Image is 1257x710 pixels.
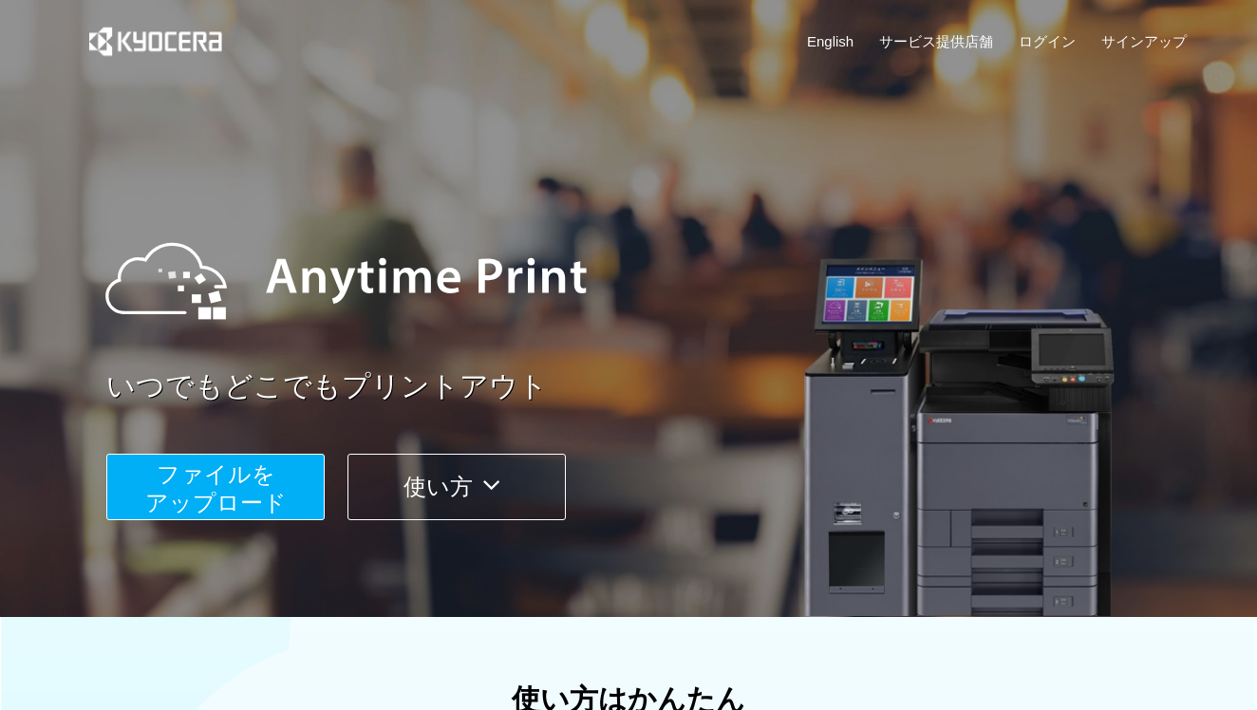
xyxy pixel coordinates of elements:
button: 使い方 [347,454,566,520]
button: ファイルを​​アップロード [106,454,325,520]
a: サインアップ [1101,31,1187,51]
span: ファイルを ​​アップロード [145,461,287,515]
a: English [807,31,854,51]
a: サービス提供店舗 [879,31,993,51]
a: ログイン [1019,31,1076,51]
a: いつでもどこでもプリントアウト [106,366,1198,407]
